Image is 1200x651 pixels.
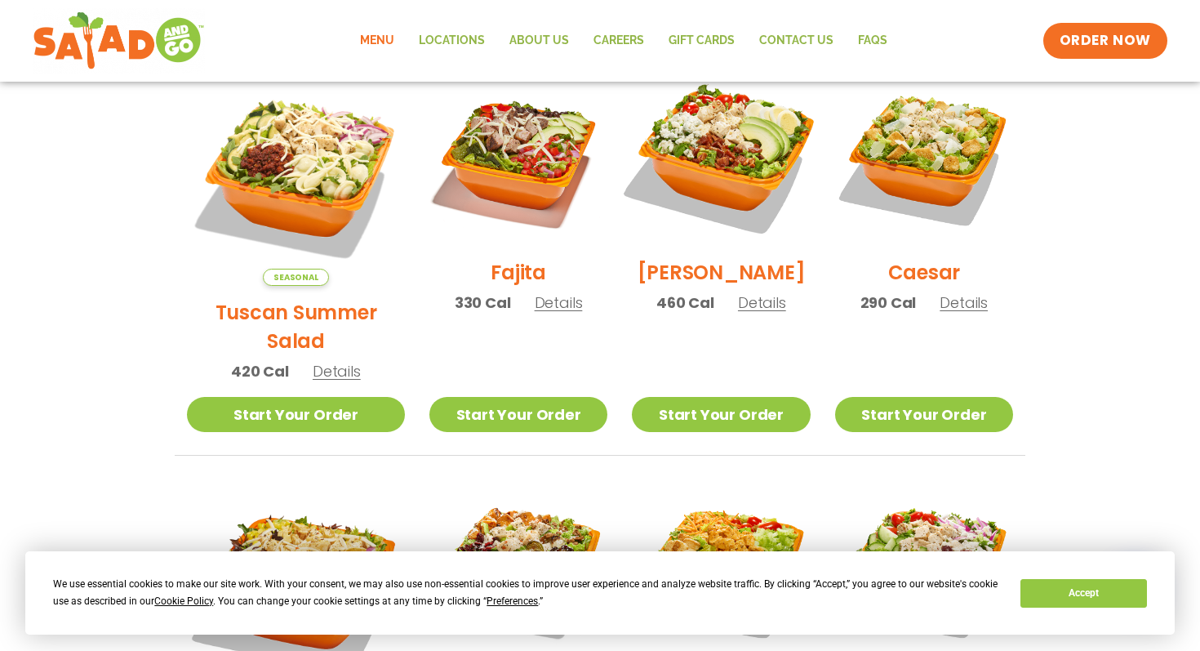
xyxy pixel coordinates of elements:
button: Accept [1020,579,1146,608]
img: Product photo for Cobb Salad [616,52,825,261]
span: 290 Cal [860,292,917,314]
a: GIFT CARDS [656,22,747,60]
img: Product photo for Fajita Salad [429,68,607,246]
a: ORDER NOW [1043,23,1167,59]
a: Start Your Order [429,397,607,432]
a: Menu [348,22,407,60]
span: Details [940,292,988,313]
a: Careers [581,22,656,60]
span: 330 Cal [455,292,511,314]
nav: Menu [348,22,900,60]
a: Start Your Order [835,397,1013,432]
a: About Us [497,22,581,60]
div: Cookie Consent Prompt [25,551,1175,635]
h2: Caesar [888,258,961,287]
span: 420 Cal [231,360,289,382]
span: Details [313,361,361,381]
a: Start Your Order [632,397,810,432]
span: 460 Cal [656,292,714,314]
a: Start Your Order [187,397,405,432]
a: Locations [407,22,497,60]
span: Details [535,292,583,313]
span: Cookie Policy [154,595,213,607]
a: FAQs [846,22,900,60]
span: ORDER NOW [1060,31,1151,51]
span: Preferences [487,595,538,607]
img: new-SAG-logo-768×292 [33,8,205,74]
a: Contact Us [747,22,846,60]
span: Details [738,292,786,313]
span: Seasonal [263,269,329,286]
div: We use essential cookies to make our site work. With your consent, we may also use non-essential ... [53,576,1001,610]
h2: [PERSON_NAME] [638,258,806,287]
img: Product photo for Tuscan Summer Salad [187,68,405,286]
h2: Fajita [491,258,546,287]
h2: Tuscan Summer Salad [187,298,405,355]
img: Product photo for Caesar Salad [835,68,1013,246]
